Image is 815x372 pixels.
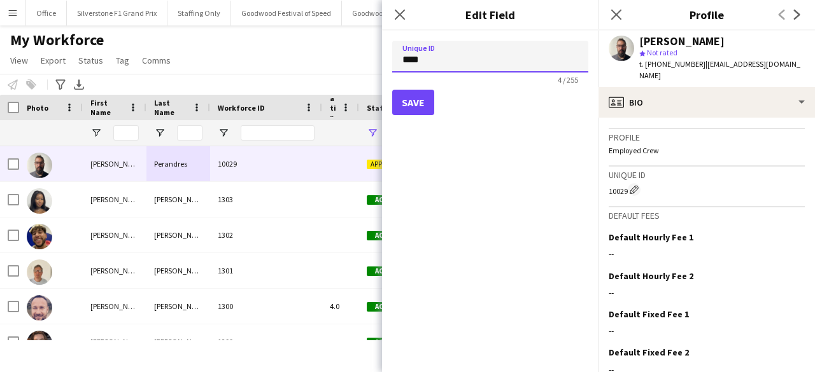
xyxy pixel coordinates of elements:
img: Alejandro Perandres [27,153,52,178]
img: Truman Baker [27,331,52,356]
span: First Name [90,98,124,117]
div: [PERSON_NAME] [83,217,146,252]
h3: Edit Field [382,6,599,23]
span: Active [367,266,406,276]
div: 1300 [210,289,322,324]
div: [PERSON_NAME] [639,36,725,47]
span: Active [367,231,406,240]
span: Tag [116,55,129,66]
h3: Default Fixed Fee 1 [609,308,689,320]
span: 4 / 255 [548,75,588,85]
div: -- [609,325,805,336]
span: Comms [142,55,171,66]
button: Open Filter Menu [218,127,229,139]
button: Open Filter Menu [154,127,166,139]
input: First Name Filter Input [113,125,139,141]
span: Status [78,55,103,66]
div: [PERSON_NAME] [83,253,146,288]
span: | [EMAIL_ADDRESS][DOMAIN_NAME] [639,59,800,80]
span: Rating [330,84,336,132]
p: Employed Crew [609,146,805,155]
div: 1299 [210,324,322,359]
h3: Profile [609,132,805,143]
div: Perandres [146,146,210,181]
span: Active [367,338,406,347]
span: Last Name [154,98,187,117]
span: Not rated [647,48,677,57]
h3: Default Fixed Fee 2 [609,347,689,358]
button: Open Filter Menu [367,127,378,139]
span: My Workforce [10,31,104,50]
div: -- [609,287,805,298]
app-action-btn: Export XLSX [71,77,87,92]
input: Last Name Filter Input [177,125,202,141]
div: [PERSON_NAME] [83,146,146,181]
h3: Default Hourly Fee 2 [609,270,693,282]
span: Active [367,195,406,205]
button: Save [392,90,434,115]
a: Status [73,52,108,69]
div: 1302 [210,217,322,252]
img: Abigail Stephenson [27,188,52,214]
span: Workforce ID [218,103,265,113]
span: View [10,55,28,66]
input: Workforce ID Filter Input [241,125,315,141]
img: Dale Winton [27,295,52,320]
div: [PERSON_NAME] [146,217,210,252]
a: Tag [111,52,134,69]
span: t. [PHONE_NUMBER] [639,59,705,69]
button: Staffing Only [167,1,231,25]
div: 10029 [609,183,805,196]
h3: Profile [599,6,815,23]
span: Export [41,55,66,66]
h3: Default fees [609,210,805,221]
div: [PERSON_NAME] [83,324,146,359]
div: [PERSON_NAME] [146,289,210,324]
div: [PERSON_NAME] [146,324,210,359]
img: rowan sillah [27,224,52,249]
button: Silverstone F1 Grand Prix [67,1,167,25]
a: Comms [137,52,176,69]
div: 10029 [210,146,322,181]
h3: Default Hourly Fee 1 [609,231,693,243]
h3: Unique ID [609,169,805,181]
div: 1303 [210,182,322,217]
div: [PERSON_NAME] [146,253,210,288]
button: Open Filter Menu [90,127,102,139]
button: Office [26,1,67,25]
span: Active [367,302,406,312]
button: Goodwood Revival [342,1,423,25]
span: Applicant [367,160,406,169]
div: 1301 [210,253,322,288]
button: Goodwood Festival of Speed [231,1,342,25]
app-action-btn: Advanced filters [53,77,68,92]
span: Photo [27,103,48,113]
span: Status [367,103,392,113]
div: 4.0 [322,289,359,324]
div: [PERSON_NAME] [83,289,146,324]
a: Export [36,52,71,69]
a: View [5,52,33,69]
div: -- [609,248,805,259]
div: [PERSON_NAME] [146,182,210,217]
img: Nick Priestley [27,259,52,285]
div: [PERSON_NAME] [83,182,146,217]
div: Bio [599,87,815,118]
